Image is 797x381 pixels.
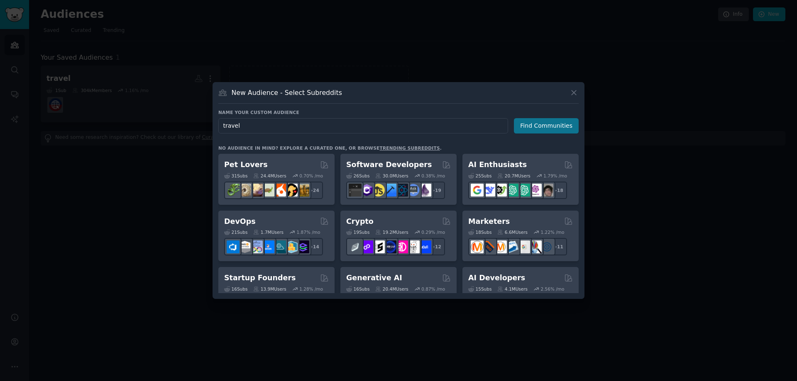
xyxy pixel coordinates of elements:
[418,240,431,253] img: defi_
[384,184,396,197] img: iOSProgramming
[346,229,369,235] div: 19 Sub s
[468,273,525,283] h2: AI Developers
[238,240,251,253] img: AWS_Certified_Experts
[468,286,491,292] div: 15 Sub s
[421,229,445,235] div: 0.29 % /mo
[543,173,567,179] div: 1.79 % /mo
[482,240,495,253] img: bigseo
[529,184,542,197] img: OpenAIDev
[384,240,396,253] img: web3
[253,286,286,292] div: 13.9M Users
[428,238,445,255] div: + 12
[349,240,362,253] img: ethfinance
[218,118,508,133] input: Pick a short name, like "Digital Marketers" or "Movie-Goers"
[250,184,263,197] img: leopardgeckos
[250,240,263,253] img: Docker_DevOps
[494,240,507,253] img: AskMarketing
[468,229,491,235] div: 18 Sub s
[375,229,408,235] div: 19.2M Users
[428,182,445,199] div: + 19
[299,173,323,179] div: 0.70 % /mo
[375,173,408,179] div: 30.0M Users
[306,238,323,255] div: + 14
[497,229,528,235] div: 6.6M Users
[306,182,323,199] div: + 24
[273,240,286,253] img: platformengineering
[224,273,296,283] h2: Startup Founders
[285,240,298,253] img: aws_cdk
[285,184,298,197] img: PetAdvice
[468,160,527,170] h2: AI Enthusiasts
[395,184,408,197] img: reactnative
[471,240,484,253] img: content_marketing
[514,118,579,133] button: Find Communities
[497,286,528,292] div: 4.1M Users
[224,160,268,170] h2: Pet Lovers
[360,240,373,253] img: 0xPolygon
[418,184,431,197] img: elixir
[296,240,309,253] img: PlatformEngineers
[421,173,445,179] div: 0.38 % /mo
[497,173,530,179] div: 20.7M Users
[224,216,256,227] h2: DevOps
[360,184,373,197] img: csharp
[372,240,385,253] img: ethstaker
[540,240,553,253] img: OnlineMarketing
[262,240,274,253] img: DevOpsLinks
[297,229,320,235] div: 1.87 % /mo
[407,184,420,197] img: AskComputerScience
[517,240,530,253] img: googleads
[224,229,247,235] div: 21 Sub s
[253,173,286,179] div: 24.4M Users
[346,216,374,227] h2: Crypto
[506,184,518,197] img: chatgpt_promptDesign
[299,286,323,292] div: 1.28 % /mo
[218,145,442,151] div: No audience in mind? Explore a curated one, or browse .
[218,109,579,115] h3: Name your custom audience
[468,216,510,227] h2: Marketers
[296,184,309,197] img: dogbreed
[529,240,542,253] img: MarketingResearch
[375,286,408,292] div: 20.4M Users
[224,286,247,292] div: 16 Sub s
[273,184,286,197] img: cockatiel
[262,184,274,197] img: turtle
[541,286,565,292] div: 2.56 % /mo
[346,173,369,179] div: 26 Sub s
[227,240,240,253] img: azuredevops
[349,184,362,197] img: software
[550,182,567,199] div: + 18
[471,184,484,197] img: GoogleGeminiAI
[379,146,440,150] a: trending subreddits
[346,273,402,283] h2: Generative AI
[232,88,342,97] h3: New Audience - Select Subreddits
[421,286,445,292] div: 0.87 % /mo
[482,184,495,197] img: DeepSeek
[506,240,518,253] img: Emailmarketing
[346,286,369,292] div: 16 Sub s
[253,229,284,235] div: 1.7M Users
[494,184,507,197] img: AItoolsCatalog
[550,238,567,255] div: + 11
[395,240,408,253] img: defiblockchain
[517,184,530,197] img: chatgpt_prompts_
[372,184,385,197] img: learnjavascript
[224,173,247,179] div: 31 Sub s
[540,184,553,197] img: ArtificalIntelligence
[407,240,420,253] img: CryptoNews
[238,184,251,197] img: ballpython
[541,229,565,235] div: 1.22 % /mo
[227,184,240,197] img: herpetology
[468,173,491,179] div: 25 Sub s
[346,160,432,170] h2: Software Developers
